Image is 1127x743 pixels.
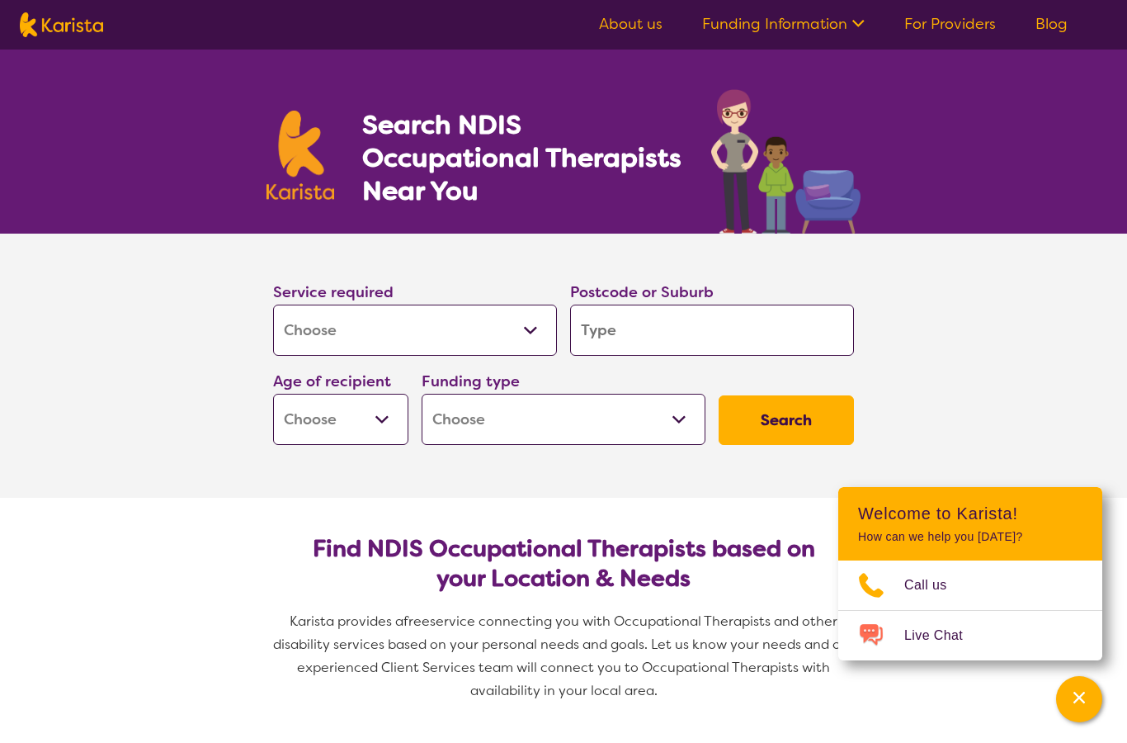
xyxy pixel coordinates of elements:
a: For Providers [904,14,996,34]
a: Funding Information [702,14,865,34]
h2: Welcome to Karista! [858,504,1082,523]
span: free [403,613,430,630]
img: Karista logo [266,111,334,200]
ul: Choose channel [838,561,1102,660]
div: Channel Menu [838,487,1102,660]
a: Blog [1035,14,1068,34]
span: Live Chat [904,623,983,648]
button: Channel Menu [1056,676,1102,722]
img: Karista logo [20,12,103,37]
h2: Find NDIS Occupational Therapists based on your Location & Needs [286,534,841,594]
h1: Search NDIS Occupational Therapists Near You [362,108,683,207]
label: Funding type [422,371,520,391]
img: occupational-therapy [711,89,861,234]
span: Karista provides a [290,613,403,630]
span: Call us [904,573,967,598]
label: Postcode or Suburb [570,282,714,302]
label: Age of recipient [273,371,391,391]
button: Search [719,395,854,445]
label: Service required [273,282,394,302]
a: About us [599,14,663,34]
input: Type [570,305,854,356]
p: How can we help you [DATE]? [858,530,1082,544]
span: service connecting you with Occupational Therapists and other disability services based on your p... [273,613,857,699]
